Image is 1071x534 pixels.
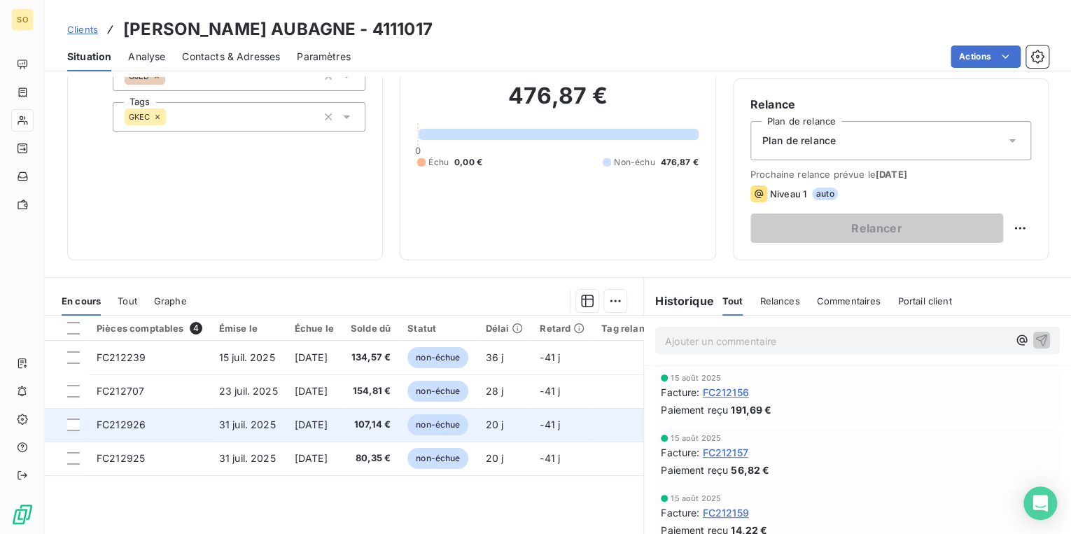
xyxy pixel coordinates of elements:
[876,169,907,180] span: [DATE]
[540,385,560,397] span: -41 j
[295,385,328,397] span: [DATE]
[540,323,584,334] div: Retard
[1023,486,1057,520] div: Open Intercom Messenger
[722,295,743,307] span: Tout
[97,419,146,430] span: FC212926
[660,156,698,169] span: 476,87 €
[702,505,748,520] span: FC212159
[295,452,328,464] span: [DATE]
[407,414,468,435] span: non-échue
[295,351,328,363] span: [DATE]
[415,145,421,156] span: 0
[485,351,503,363] span: 36 j
[485,323,523,334] div: Délai
[118,295,137,307] span: Tout
[661,505,699,520] span: Facture :
[97,322,202,335] div: Pièces comptables
[67,22,98,36] a: Clients
[351,418,391,432] span: 107,14 €
[731,463,769,477] span: 56,82 €
[128,50,165,64] span: Analyse
[219,452,276,464] span: 31 juil. 2025
[661,445,699,460] span: Facture :
[812,188,839,200] span: auto
[601,323,670,334] div: Tag relance
[166,111,177,123] input: Ajouter une valeur
[661,463,728,477] span: Paiement reçu
[540,351,560,363] span: -41 j
[750,169,1031,180] span: Prochaine relance prévue le
[770,188,806,199] span: Niveau 1
[190,322,202,335] span: 4
[407,448,468,469] span: non-échue
[454,156,482,169] span: 0,00 €
[485,385,503,397] span: 28 j
[540,452,560,464] span: -41 j
[407,323,468,334] div: Statut
[644,293,714,309] h6: Historique
[11,8,34,31] div: SO
[661,385,699,400] span: Facture :
[182,50,280,64] span: Contacts & Adresses
[219,385,278,397] span: 23 juil. 2025
[816,295,881,307] span: Commentaires
[219,351,275,363] span: 15 juil. 2025
[485,419,503,430] span: 20 j
[485,452,503,464] span: 20 j
[154,295,187,307] span: Graphe
[661,402,728,417] span: Paiement reçu
[97,351,146,363] span: FC212239
[702,385,748,400] span: FC212156
[417,82,698,124] h2: 476,87 €
[123,17,433,42] h3: [PERSON_NAME] AUBAGNE - 4111017
[219,323,278,334] div: Émise le
[671,434,721,442] span: 15 août 2025
[97,385,144,397] span: FC212707
[67,50,111,64] span: Situation
[702,445,748,460] span: FC212157
[351,384,391,398] span: 154,81 €
[11,503,34,526] img: Logo LeanPay
[428,156,449,169] span: Échu
[351,323,391,334] div: Solde dû
[62,295,101,307] span: En cours
[97,452,145,464] span: FC212925
[750,213,1003,243] button: Relancer
[614,156,654,169] span: Non-échu
[219,419,276,430] span: 31 juil. 2025
[295,323,334,334] div: Échue le
[295,419,328,430] span: [DATE]
[67,24,98,35] span: Clients
[129,113,150,121] span: GKEC
[750,96,1031,113] h6: Relance
[407,347,468,368] span: non-échue
[731,402,771,417] span: 191,69 €
[671,374,721,382] span: 15 août 2025
[671,494,721,503] span: 15 août 2025
[351,351,391,365] span: 134,57 €
[897,295,951,307] span: Portail client
[407,381,468,402] span: non-échue
[762,134,836,148] span: Plan de relance
[297,50,351,64] span: Paramètres
[759,295,799,307] span: Relances
[540,419,560,430] span: -41 j
[951,45,1021,68] button: Actions
[351,451,391,465] span: 80,35 €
